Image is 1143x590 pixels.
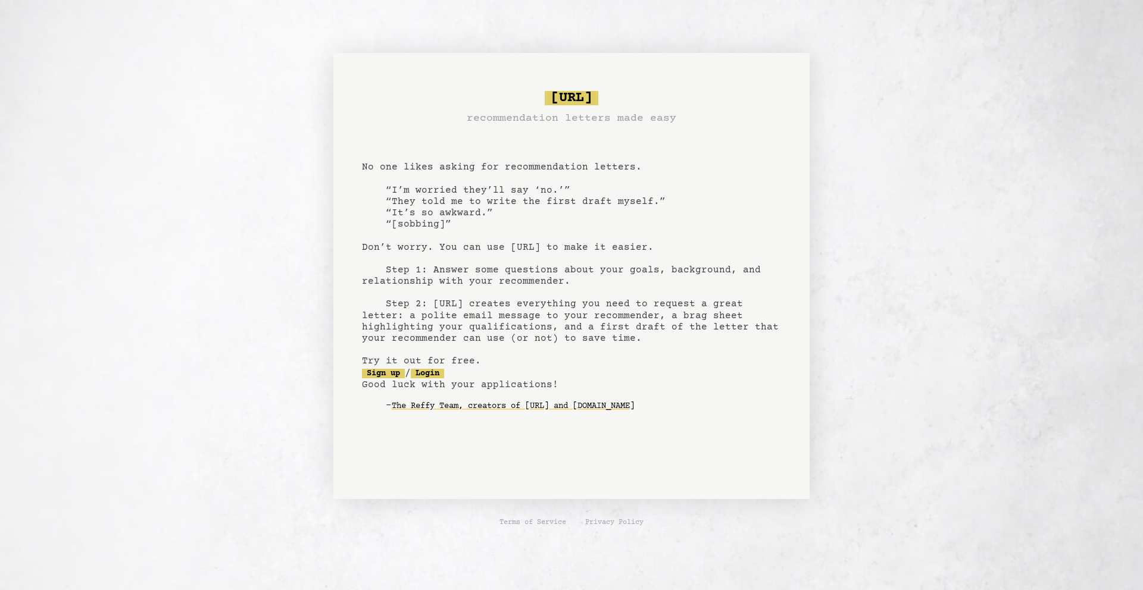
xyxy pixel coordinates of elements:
h3: recommendation letters made easy [467,110,676,127]
a: Login [411,369,444,378]
span: [URL] [545,91,598,105]
a: Privacy Policy [585,518,644,528]
pre: No one likes asking for recommendation letters. “I’m worried they’ll say ‘no.’” “They told me to ... [362,86,781,435]
a: Terms of Service [499,518,566,528]
a: The Reffy Team, creators of [URL] and [DOMAIN_NAME] [392,397,635,416]
a: Sign up [362,369,405,378]
div: - [386,400,781,412]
